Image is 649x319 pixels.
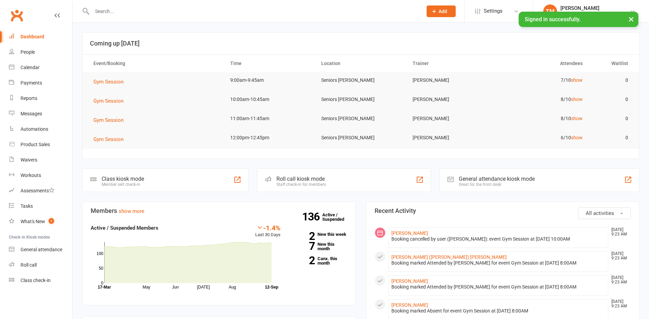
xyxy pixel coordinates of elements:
[9,242,72,257] a: General attendance kiosk mode
[406,130,497,146] td: [PERSON_NAME]
[21,142,50,147] div: Product Sales
[406,72,497,88] td: [PERSON_NAME]
[497,72,588,88] td: 7/10
[93,135,128,143] button: Gym Session
[427,5,456,17] button: Add
[608,276,631,284] time: [DATE] 9:23 AM
[315,72,406,88] td: Seniors [PERSON_NAME]
[589,72,634,88] td: 0
[589,130,634,146] td: 0
[291,255,315,266] strong: 2
[589,55,634,72] th: Waitlist
[119,208,144,214] a: show more
[91,207,347,214] h3: Members
[224,55,315,72] th: Time
[87,55,224,72] th: Event/Booking
[9,44,72,60] a: People
[315,91,406,107] td: Seniors [PERSON_NAME]
[224,72,315,88] td: 9:00am-9:45am
[93,78,128,86] button: Gym Session
[291,256,347,265] a: 2Canx. this month
[391,254,507,260] a: [PERSON_NAME] ([PERSON_NAME]) [PERSON_NAME]
[224,130,315,146] td: 12:00pm-12:45pm
[102,182,144,187] div: Member self check-in
[391,284,606,290] div: Booking marked Attended by [PERSON_NAME] for event Gym Session at [DATE] 8:00AM
[459,176,535,182] div: General attendance kiosk mode
[49,218,54,224] span: 1
[608,228,631,237] time: [DATE] 9:23 AM
[9,106,72,122] a: Messages
[322,207,352,227] a: 136Active / Suspended
[21,262,37,268] div: Roll call
[9,214,72,229] a: What's New1
[93,136,124,142] span: Gym Session
[439,9,447,14] span: Add
[9,168,72,183] a: Workouts
[9,273,72,288] a: Class kiosk mode
[571,77,583,83] a: show
[608,252,631,260] time: [DATE] 9:23 AM
[90,40,632,47] h3: Coming up [DATE]
[391,230,428,236] a: [PERSON_NAME]
[21,247,62,252] div: General attendance
[497,111,588,127] td: 8/10
[589,91,634,107] td: 0
[224,111,315,127] td: 11:00am-11:45am
[391,302,428,308] a: [PERSON_NAME]
[391,308,606,314] div: Booking marked Absent for event Gym Session at [DATE] 8:00AM
[608,299,631,308] time: [DATE] 9:23 AM
[578,207,631,219] button: All activities
[497,91,588,107] td: 8/10
[391,260,606,266] div: Booking marked Attended by [PERSON_NAME] for event Gym Session at [DATE] 8:00AM
[8,7,25,24] a: Clubworx
[9,75,72,91] a: Payments
[291,231,315,241] strong: 2
[21,157,37,163] div: Waivers
[21,49,35,55] div: People
[625,12,637,26] button: ×
[571,135,583,140] a: show
[9,60,72,75] a: Calendar
[315,111,406,127] td: Seniors [PERSON_NAME]
[406,111,497,127] td: [PERSON_NAME]
[543,4,557,18] div: TM
[459,182,535,187] div: Great for the front desk
[9,137,72,152] a: Product Sales
[9,199,72,214] a: Tasks
[525,16,581,23] span: Signed in successfully.
[21,95,37,101] div: Reports
[21,126,48,132] div: Automations
[102,176,144,182] div: Class kiosk mode
[302,212,322,222] strong: 136
[21,34,44,39] div: Dashboard
[21,278,51,283] div: Class check-in
[9,257,72,273] a: Roll call
[93,98,124,104] span: Gym Session
[589,111,634,127] td: 0
[291,232,347,237] a: 2New this week
[9,91,72,106] a: Reports
[91,225,158,231] strong: Active / Suspended Members
[497,130,588,146] td: 6/10
[255,224,281,231] div: -1.4%
[560,5,630,11] div: [PERSON_NAME]
[276,182,326,187] div: Staff check-in for members
[406,91,497,107] td: [PERSON_NAME]
[9,29,72,44] a: Dashboard
[21,188,54,193] div: Assessments
[391,236,606,242] div: Booking cancelled by user ([PERSON_NAME]): event Gym Session at [DATE] 10:00AM
[586,210,614,216] span: All activities
[571,116,583,121] a: show
[391,278,428,284] a: [PERSON_NAME]
[571,97,583,102] a: show
[291,241,315,251] strong: 7
[9,183,72,199] a: Assessments
[21,203,33,209] div: Tasks
[9,122,72,137] a: Automations
[560,11,630,17] div: Uniting Seniors [PERSON_NAME]
[21,65,40,70] div: Calendar
[93,116,128,124] button: Gym Session
[90,7,418,16] input: Search...
[255,224,281,239] div: Last 30 Days
[375,207,631,214] h3: Recent Activity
